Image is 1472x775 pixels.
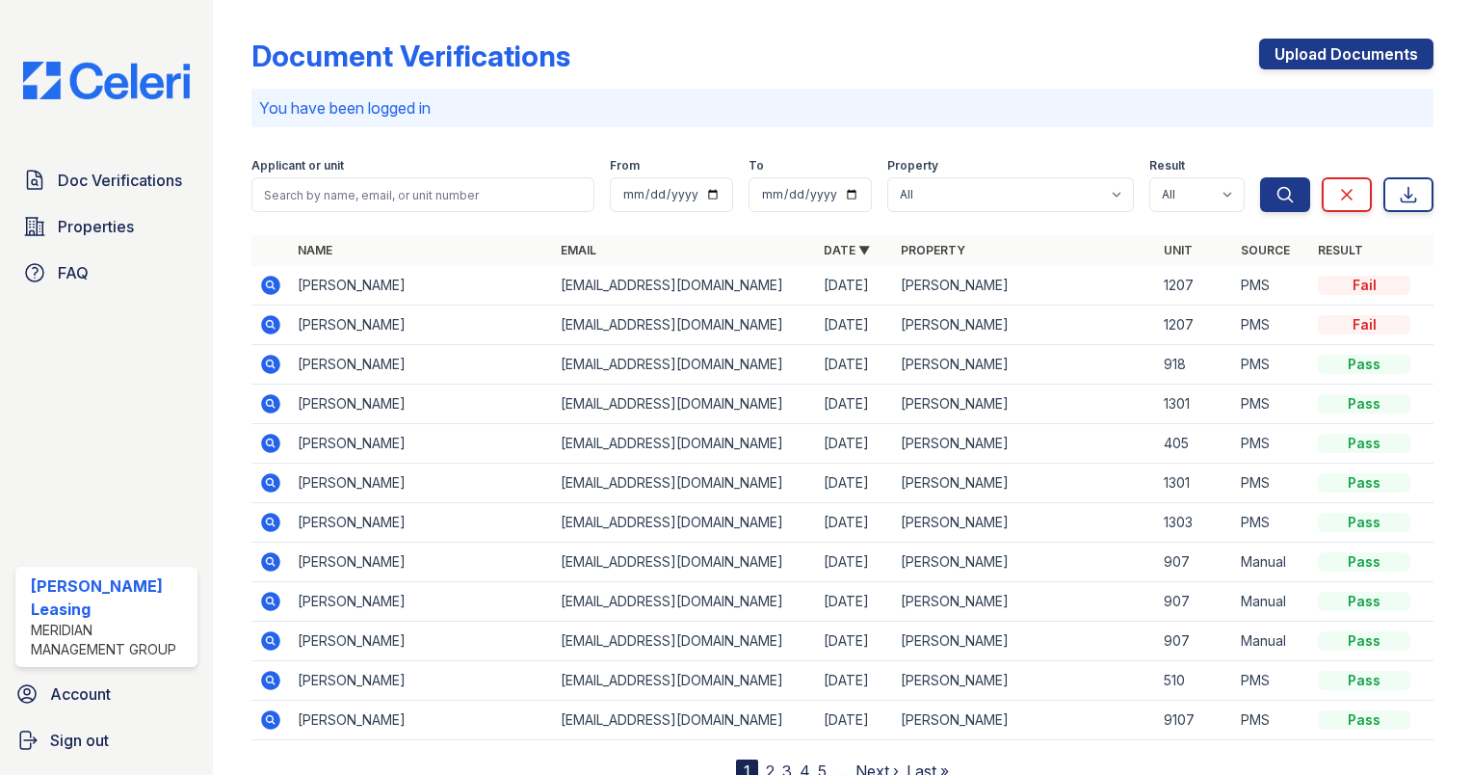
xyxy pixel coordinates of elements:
[816,266,893,306] td: [DATE]
[1318,671,1410,690] div: Pass
[1233,266,1310,306] td: PMS
[1156,345,1233,385] td: 918
[816,464,893,503] td: [DATE]
[1233,661,1310,701] td: PMS
[1241,243,1290,257] a: Source
[553,345,816,385] td: [EMAIL_ADDRESS][DOMAIN_NAME]
[251,158,344,174] label: Applicant or unit
[8,675,205,713] a: Account
[553,464,816,503] td: [EMAIL_ADDRESS][DOMAIN_NAME]
[749,158,764,174] label: To
[1318,434,1410,453] div: Pass
[1156,306,1233,345] td: 1207
[8,62,205,99] img: CE_Logo_Blue-a8612792a0a2168367f1c8372b55b34899dd931a85d93a1a3d3e32e68fde9ad4.png
[290,622,553,661] td: [PERSON_NAME]
[1233,543,1310,582] td: Manual
[15,161,197,200] a: Doc Verifications
[553,306,816,345] td: [EMAIL_ADDRESS][DOMAIN_NAME]
[1233,464,1310,503] td: PMS
[893,266,1156,306] td: [PERSON_NAME]
[553,582,816,622] td: [EMAIL_ADDRESS][DOMAIN_NAME]
[893,345,1156,385] td: [PERSON_NAME]
[553,661,816,701] td: [EMAIL_ADDRESS][DOMAIN_NAME]
[901,243,965,257] a: Property
[1233,385,1310,424] td: PMS
[1318,592,1410,611] div: Pass
[553,385,816,424] td: [EMAIL_ADDRESS][DOMAIN_NAME]
[1318,710,1410,730] div: Pass
[1318,513,1410,532] div: Pass
[1318,394,1410,414] div: Pass
[1156,424,1233,464] td: 405
[1318,355,1410,374] div: Pass
[893,385,1156,424] td: [PERSON_NAME]
[8,721,205,760] a: Sign out
[1318,315,1410,334] div: Fail
[1149,158,1185,174] label: Result
[251,39,570,73] div: Document Verifications
[1156,385,1233,424] td: 1301
[58,261,89,284] span: FAQ
[290,701,553,740] td: [PERSON_NAME]
[816,661,893,701] td: [DATE]
[1156,543,1233,582] td: 907
[1318,276,1410,295] div: Fail
[290,306,553,345] td: [PERSON_NAME]
[893,424,1156,464] td: [PERSON_NAME]
[1156,464,1233,503] td: 1301
[816,424,893,464] td: [DATE]
[58,215,134,238] span: Properties
[290,345,553,385] td: [PERSON_NAME]
[298,243,332,257] a: Name
[1156,582,1233,622] td: 907
[816,306,893,345] td: [DATE]
[1156,622,1233,661] td: 907
[893,464,1156,503] td: [PERSON_NAME]
[1318,473,1410,493] div: Pass
[816,543,893,582] td: [DATE]
[50,729,109,752] span: Sign out
[1233,345,1310,385] td: PMS
[1156,503,1233,543] td: 1303
[1164,243,1193,257] a: Unit
[553,266,816,306] td: [EMAIL_ADDRESS][DOMAIN_NAME]
[15,207,197,246] a: Properties
[893,306,1156,345] td: [PERSON_NAME]
[816,701,893,740] td: [DATE]
[553,503,816,543] td: [EMAIL_ADDRESS][DOMAIN_NAME]
[553,701,816,740] td: [EMAIL_ADDRESS][DOMAIN_NAME]
[15,254,197,292] a: FAQ
[553,424,816,464] td: [EMAIL_ADDRESS][DOMAIN_NAME]
[816,345,893,385] td: [DATE]
[1156,266,1233,306] td: 1207
[1233,503,1310,543] td: PMS
[1233,582,1310,622] td: Manual
[1391,698,1453,756] iframe: chat widget
[610,158,640,174] label: From
[824,243,870,257] a: Date ▼
[290,582,553,622] td: [PERSON_NAME]
[816,622,893,661] td: [DATE]
[893,543,1156,582] td: [PERSON_NAME]
[290,661,553,701] td: [PERSON_NAME]
[31,621,190,659] div: Meridian Management Group
[553,543,816,582] td: [EMAIL_ADDRESS][DOMAIN_NAME]
[1233,622,1310,661] td: Manual
[1318,552,1410,572] div: Pass
[1233,701,1310,740] td: PMS
[290,266,553,306] td: [PERSON_NAME]
[1233,424,1310,464] td: PMS
[290,464,553,503] td: [PERSON_NAME]
[1156,661,1233,701] td: 510
[31,575,190,621] div: [PERSON_NAME] Leasing
[893,661,1156,701] td: [PERSON_NAME]
[893,503,1156,543] td: [PERSON_NAME]
[1233,306,1310,345] td: PMS
[290,385,553,424] td: [PERSON_NAME]
[553,622,816,661] td: [EMAIL_ADDRESS][DOMAIN_NAME]
[58,169,182,192] span: Doc Verifications
[259,96,1426,120] p: You have been logged in
[893,622,1156,661] td: [PERSON_NAME]
[1318,243,1363,257] a: Result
